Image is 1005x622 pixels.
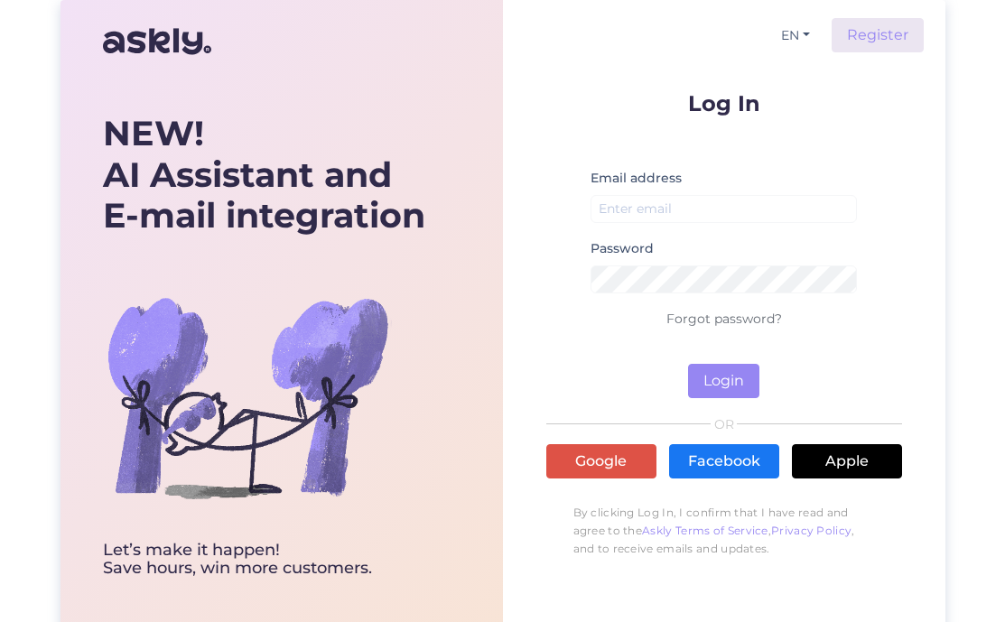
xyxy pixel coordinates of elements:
[546,495,902,567] p: By clicking Log In, I confirm that I have read and agree to the , , and to receive emails and upd...
[591,239,654,258] label: Password
[711,418,737,431] span: OR
[771,524,851,537] a: Privacy Policy
[642,524,768,537] a: Askly Terms of Service
[103,20,211,63] img: Askly
[546,92,902,115] p: Log In
[669,444,779,478] a: Facebook
[103,253,392,542] img: bg-askly
[792,444,902,478] a: Apple
[103,112,204,154] b: NEW!
[774,23,817,49] button: EN
[688,364,759,398] button: Login
[832,18,924,52] a: Register
[591,195,858,223] input: Enter email
[546,444,656,478] a: Google
[103,113,425,237] div: AI Assistant and E-mail integration
[591,169,682,188] label: Email address
[666,311,782,327] a: Forgot password?
[103,542,425,578] div: Let’s make it happen! Save hours, win more customers.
